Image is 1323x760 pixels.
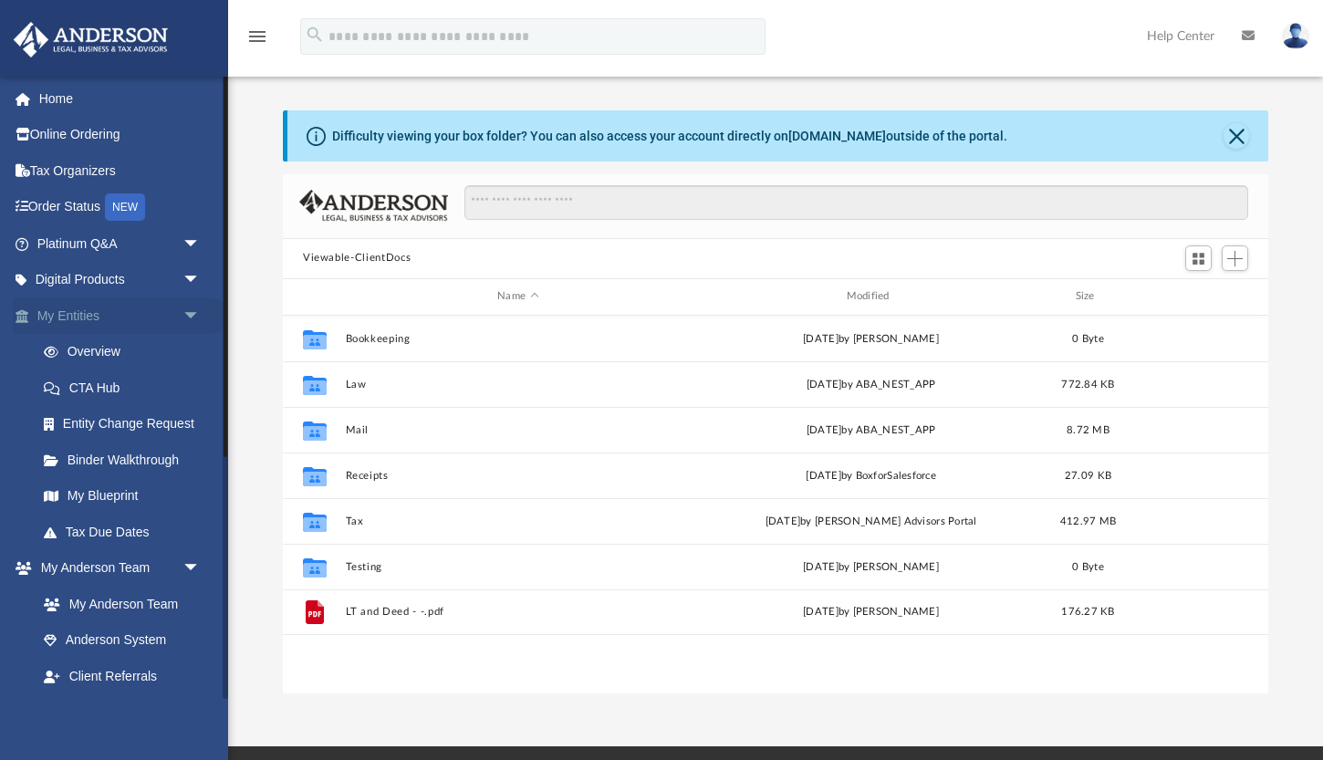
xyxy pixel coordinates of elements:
button: Receipts [346,469,691,481]
a: Online Ordering [13,117,228,153]
button: Mail [346,423,691,435]
img: User Pic [1282,23,1309,49]
a: Tax Organizers [13,152,228,189]
button: Switch to Grid View [1185,245,1213,271]
div: [DATE] by [PERSON_NAME] Advisors Portal [699,513,1044,529]
div: Size [1052,288,1125,305]
a: Digital Productsarrow_drop_down [13,262,228,298]
span: arrow_drop_down [182,297,219,335]
a: Home [13,80,228,117]
button: Close [1224,123,1249,149]
button: LT and Deed - -.pdf [346,606,691,618]
div: [DATE] by [PERSON_NAME] [699,604,1044,620]
a: menu [246,35,268,47]
div: id [1132,288,1260,305]
a: Order StatusNEW [13,189,228,226]
a: Binder Walkthrough [26,442,228,478]
button: Add [1222,245,1249,271]
a: CTA Hub [26,370,228,406]
span: 8.72 MB [1067,424,1109,434]
a: My Anderson Teamarrow_drop_down [13,550,219,587]
i: menu [246,26,268,47]
span: 27.09 KB [1065,470,1111,480]
div: grid [283,316,1268,694]
div: [DATE] by ABA_NEST_APP [699,376,1044,392]
a: My Blueprint [26,478,219,515]
a: Anderson System [26,622,219,659]
a: Entity Change Request [26,406,228,442]
span: 0 Byte [1072,333,1104,343]
div: Difficulty viewing your box folder? You can also access your account directly on outside of the p... [332,127,1007,146]
a: Client Referrals [26,658,219,694]
button: Law [346,378,691,390]
img: Anderson Advisors Platinum Portal [8,22,173,57]
div: Modified [698,288,1044,305]
span: arrow_drop_down [182,225,219,263]
button: Viewable-ClientDocs [303,250,411,266]
span: 412.97 MB [1060,515,1116,526]
div: NEW [105,193,145,221]
a: My Documentsarrow_drop_down [13,694,219,731]
a: Tax Due Dates [26,514,228,550]
div: Name [345,288,691,305]
i: search [305,25,325,45]
a: Platinum Q&Aarrow_drop_down [13,225,228,262]
span: 772.84 KB [1061,379,1114,389]
div: [DATE] by [PERSON_NAME] [699,330,1044,347]
a: My Anderson Team [26,586,210,622]
a: [DOMAIN_NAME] [788,129,886,143]
div: [DATE] by BoxforSalesforce [699,467,1044,484]
span: 176.27 KB [1061,607,1114,617]
span: arrow_drop_down [182,694,219,732]
span: arrow_drop_down [182,550,219,588]
span: 0 Byte [1072,561,1104,571]
span: arrow_drop_down [182,262,219,299]
button: Tax [346,515,691,526]
div: id [291,288,337,305]
button: Testing [346,560,691,572]
div: [DATE] by ABA_NEST_APP [699,422,1044,438]
input: Search files and folders [464,185,1248,220]
a: Overview [26,334,228,370]
a: My Entitiesarrow_drop_down [13,297,228,334]
button: Bookkeeping [346,332,691,344]
div: [DATE] by [PERSON_NAME] [699,558,1044,575]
